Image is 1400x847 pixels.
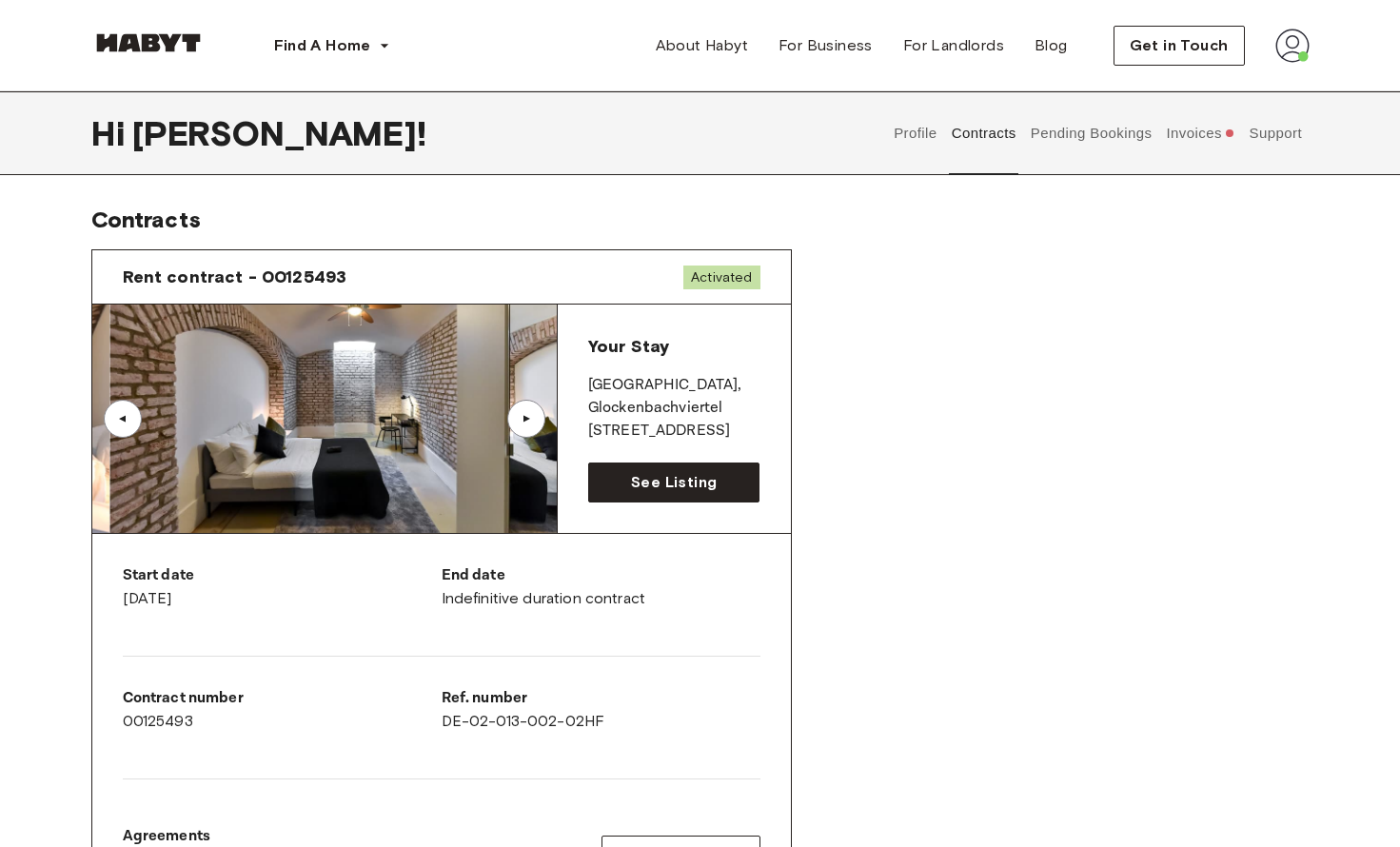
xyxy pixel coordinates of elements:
[588,463,760,502] a: See Listing
[1028,91,1154,175] button: Pending Bookings
[442,564,760,587] p: End date
[132,113,426,153] span: [PERSON_NAME] !
[631,471,717,494] span: See Listing
[1164,91,1237,175] button: Invoices
[91,206,201,233] span: Contracts
[442,564,760,610] div: Indefinitive duration contract
[1019,27,1083,65] a: Blog
[887,91,1310,175] div: user profile tabs
[91,113,132,153] span: Hi
[656,34,748,57] span: About Habyt
[123,564,442,587] p: Start date
[259,27,405,65] button: Find A Home
[113,413,132,424] div: ▲
[442,687,760,710] p: Ref. number
[949,91,1018,175] button: Contracts
[888,27,1019,65] a: For Landlords
[123,687,442,733] div: 00125493
[588,374,760,420] p: [GEOGRAPHIC_DATA] , Glockenbachviertel
[1247,91,1305,175] button: Support
[903,34,1004,57] span: For Landlords
[109,305,574,533] img: Image of the room
[763,27,888,65] a: For Business
[517,413,536,424] div: ▲
[683,266,759,289] span: Activated
[641,27,763,65] a: About Habyt
[274,34,371,57] span: Find A Home
[588,420,760,443] p: [STREET_ADDRESS]
[1114,26,1245,66] button: Get in Touch
[123,687,442,710] p: Contract number
[892,91,940,175] button: Profile
[123,266,347,288] span: Rent contract - 00125493
[588,336,669,357] span: Your Stay
[91,33,206,52] img: Habyt
[1275,29,1310,63] img: avatar
[1130,34,1229,57] span: Get in Touch
[1035,34,1068,57] span: Blog
[123,564,442,610] div: [DATE]
[779,34,873,57] span: For Business
[442,687,760,733] div: DE-02-013-002-02HF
